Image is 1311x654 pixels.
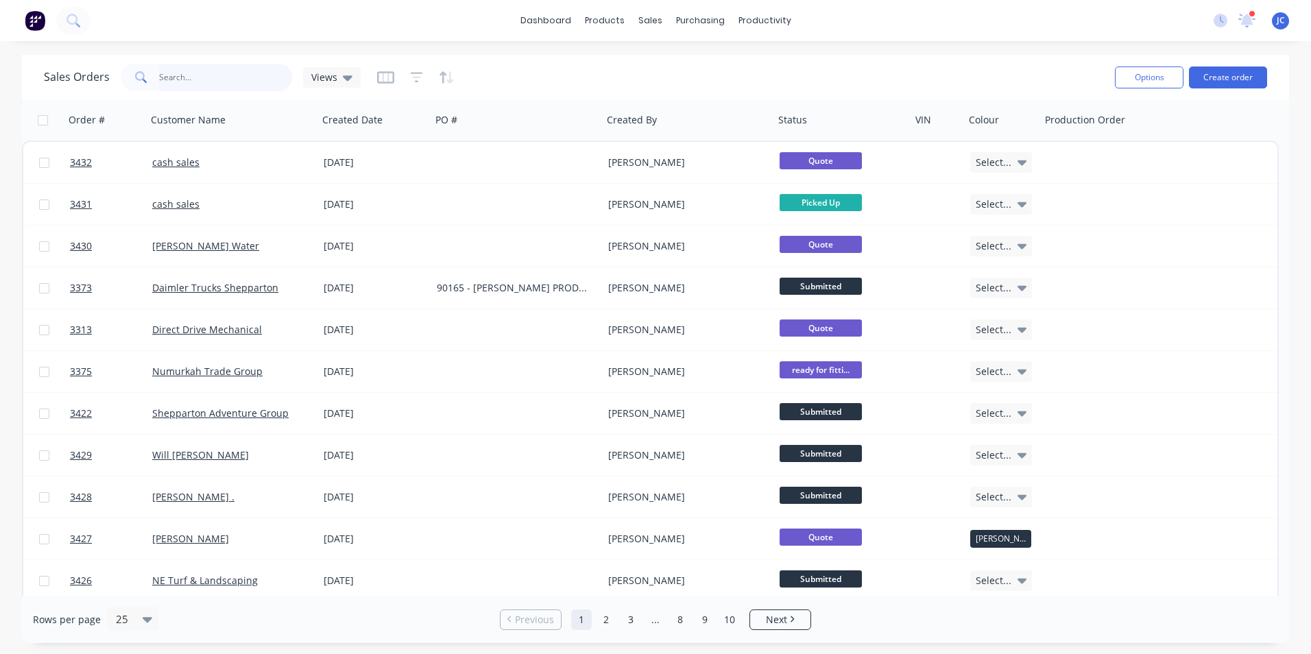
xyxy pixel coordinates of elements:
div: [PERSON_NAME] [608,197,760,211]
div: [DATE] [324,197,426,211]
div: [DATE] [324,448,426,462]
div: [DATE] [324,574,426,588]
a: Daimler Trucks Shepparton [152,281,278,294]
div: [DATE] [324,323,426,337]
div: VIN [915,113,931,127]
input: Search... [159,64,293,91]
span: Previous [515,613,554,627]
span: Submitted [780,403,862,420]
span: 3431 [70,197,92,211]
div: [PERSON_NAME] [608,407,760,420]
div: 90165 - [PERSON_NAME] PRODUCTS [437,281,589,295]
a: Will [PERSON_NAME] [152,448,249,461]
a: Page 3 [621,609,641,630]
div: products [578,10,632,31]
a: 3429 [70,435,152,476]
div: [DATE] [324,490,426,504]
span: Submitted [780,445,862,462]
div: Customer Name [151,113,226,127]
span: Select... [976,156,1011,169]
div: [PERSON_NAME] [608,281,760,295]
span: Select... [976,365,1011,378]
div: [DATE] [324,239,426,253]
span: 3373 [70,281,92,295]
span: 3426 [70,574,92,588]
a: cash sales [152,156,200,169]
a: Previous page [501,613,561,627]
div: [PERSON_NAME] [608,574,760,588]
a: Next page [750,613,810,627]
span: Quote [780,152,862,169]
span: Select... [976,490,1011,504]
a: 3427 [70,518,152,559]
div: productivity [732,10,798,31]
div: [DATE] [324,156,426,169]
span: Quote [780,319,862,337]
span: Views [311,70,337,84]
span: 3432 [70,156,92,169]
a: 3373 [70,267,152,308]
h1: Sales Orders [44,71,110,84]
span: 3313 [70,323,92,337]
span: 3430 [70,239,92,253]
a: Page 10 [719,609,740,630]
div: [PERSON_NAME] [608,239,760,253]
a: dashboard [514,10,578,31]
span: Select... [976,197,1011,211]
span: 3375 [70,365,92,378]
a: Shepparton Adventure Group [152,407,289,420]
span: Quote [780,236,862,253]
a: Page 8 [670,609,690,630]
span: 3427 [70,532,92,546]
a: Direct Drive Mechanical [152,323,262,336]
div: [PERSON_NAME] [608,365,760,378]
a: 3426 [70,560,152,601]
div: [PERSON_NAME] - Powdercoat [970,530,1031,548]
div: [PERSON_NAME] [608,323,760,337]
span: Submitted [780,487,862,504]
a: Page 9 [695,609,715,630]
a: [PERSON_NAME] [152,532,229,545]
a: 3428 [70,476,152,518]
a: 3430 [70,226,152,267]
div: [PERSON_NAME] [608,532,760,546]
span: Submitted [780,570,862,588]
a: NE Turf & Landscaping [152,574,258,587]
a: Page 2 [596,609,616,630]
span: Next [766,613,787,627]
div: [PERSON_NAME] [608,156,760,169]
div: [DATE] [324,365,426,378]
span: Select... [976,281,1011,295]
span: Rows per page [33,613,101,627]
a: [PERSON_NAME] Water [152,239,259,252]
div: [DATE] [324,532,426,546]
a: 3313 [70,309,152,350]
div: [DATE] [324,281,426,295]
div: PO # [435,113,457,127]
span: Select... [976,407,1011,420]
a: cash sales [152,197,200,210]
span: 3428 [70,490,92,504]
img: Factory [25,10,45,31]
a: [PERSON_NAME] . [152,490,234,503]
span: 3422 [70,407,92,420]
span: Select... [976,239,1011,253]
a: Page 1 is your current page [571,609,592,630]
ul: Pagination [494,609,817,630]
span: JC [1277,14,1285,27]
button: Create order [1189,66,1267,88]
span: Submitted [780,278,862,295]
span: 3429 [70,448,92,462]
span: Quote [780,529,862,546]
div: Created Date [322,113,383,127]
div: purchasing [669,10,732,31]
div: Created By [607,113,657,127]
span: Select... [976,323,1011,337]
div: Production Order [1045,113,1125,127]
span: Select... [976,448,1011,462]
div: Order # [69,113,105,127]
div: [DATE] [324,407,426,420]
a: Jump forward [645,609,666,630]
span: Select... [976,574,1011,588]
div: [PERSON_NAME] [608,490,760,504]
